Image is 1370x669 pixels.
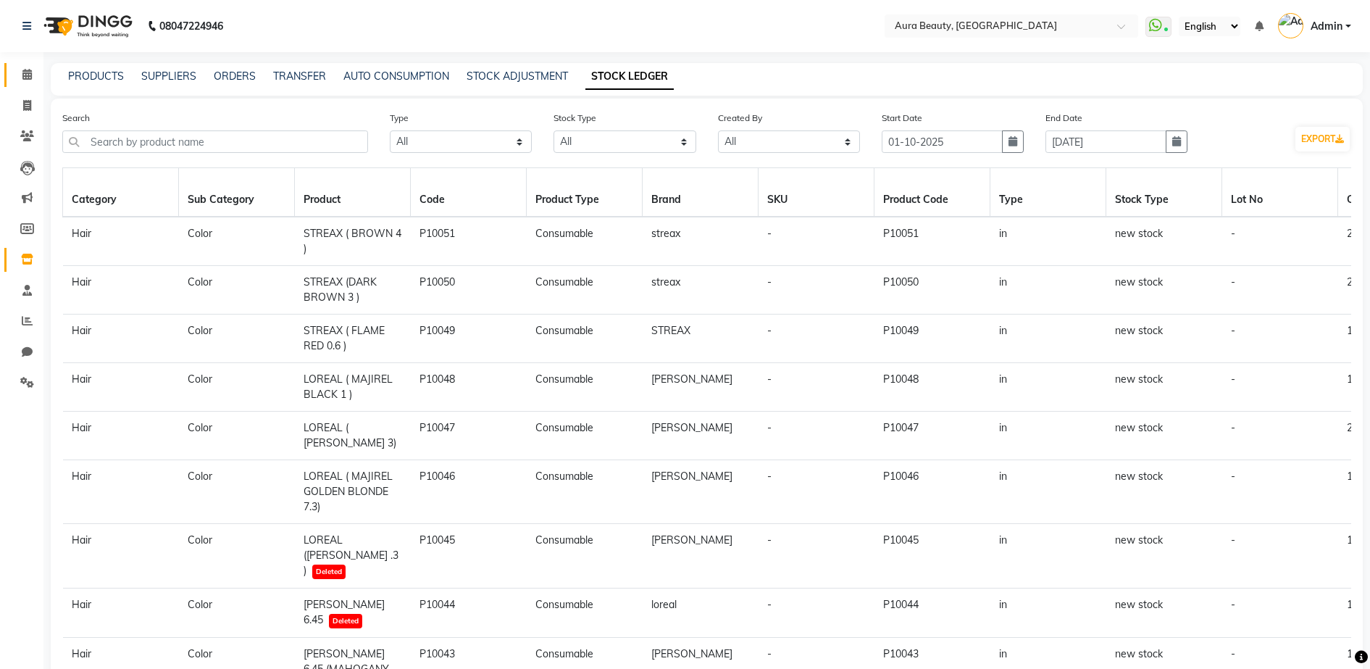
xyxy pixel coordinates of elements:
[411,589,527,638] td: P10044
[63,460,179,524] td: Hair
[411,363,527,412] td: P10048
[643,524,759,589] td: [PERSON_NAME]
[312,565,346,579] span: Deleted
[643,217,759,266] td: streax
[411,217,527,266] td: P10051
[718,112,762,125] label: Created By
[304,373,393,401] span: LOREAL ( MAJIREL BLACK 1 )
[179,589,295,638] td: Color
[1106,589,1222,638] td: new stock
[63,412,179,460] td: Hair
[643,363,759,412] td: [PERSON_NAME]
[1106,217,1222,266] td: new stock
[411,412,527,460] td: P10047
[1106,412,1222,460] td: new stock
[759,412,874,460] td: -
[1278,13,1303,38] img: Admin
[179,217,295,266] td: Color
[1222,412,1338,460] td: -
[990,363,1106,412] td: in
[63,363,179,412] td: Hair
[643,168,759,217] th: Brand
[874,363,990,412] td: P10048
[63,315,179,363] td: Hair
[179,168,295,217] th: Sub Category
[585,64,674,90] a: STOCK LEDGER
[1106,524,1222,589] td: new stock
[527,315,643,363] td: Consumable
[874,460,990,524] td: P10046
[141,70,196,83] a: SUPPLIERS
[1222,363,1338,412] td: -
[643,266,759,315] td: streax
[411,460,527,524] td: P10046
[759,315,874,363] td: -
[759,524,874,589] td: -
[304,324,385,352] span: STREAX ( FLAME RED 0.6 )
[467,70,568,83] a: STOCK ADJUSTMENT
[179,524,295,589] td: Color
[1295,127,1350,151] button: EXPORT
[1222,589,1338,638] td: -
[527,589,643,638] td: Consumable
[343,70,449,83] a: AUTO CONSUMPTION
[179,460,295,524] td: Color
[179,266,295,315] td: Color
[759,266,874,315] td: -
[1106,315,1222,363] td: new stock
[643,412,759,460] td: [PERSON_NAME]
[179,315,295,363] td: Color
[990,266,1106,315] td: in
[527,266,643,315] td: Consumable
[527,363,643,412] td: Consumable
[179,412,295,460] td: Color
[295,168,411,217] th: Product
[411,168,527,217] th: Code
[62,112,90,125] label: Search
[882,112,922,125] label: Start Date
[1311,19,1342,34] span: Admin
[1222,266,1338,315] td: -
[304,470,393,513] span: LOREAL ( MAJIREL GOLDEN BLONDE 7.3)
[304,533,398,577] span: LOREAL ([PERSON_NAME] .3 )
[1106,460,1222,524] td: new stock
[527,460,643,524] td: Consumable
[990,315,1106,363] td: in
[874,412,990,460] td: P10047
[411,266,527,315] td: P10050
[759,589,874,638] td: -
[874,524,990,589] td: P10045
[329,614,362,628] span: Deleted
[214,70,256,83] a: ORDERS
[304,227,401,255] span: STREAX ( BROWN 4 )
[63,266,179,315] td: Hair
[68,70,124,83] a: PRODUCTS
[304,421,396,449] span: LOREAL ( [PERSON_NAME] 3)
[990,217,1106,266] td: in
[62,130,368,153] input: Search by product name
[1106,266,1222,315] td: new stock
[1222,217,1338,266] td: -
[63,524,179,589] td: Hair
[1222,315,1338,363] td: -
[1222,524,1338,589] td: -
[874,315,990,363] td: P10049
[874,266,990,315] td: P10050
[1045,112,1082,125] label: End Date
[37,6,136,46] img: logo
[990,412,1106,460] td: in
[304,275,377,304] span: STREAX (DARK BROWN 3 )
[874,217,990,266] td: P10051
[273,70,326,83] a: TRANSFER
[411,315,527,363] td: P10049
[179,363,295,412] td: Color
[1222,460,1338,524] td: -
[990,589,1106,638] td: in
[411,524,527,589] td: P10045
[527,524,643,589] td: Consumable
[63,589,179,638] td: Hair
[554,112,596,125] label: Stock Type
[643,460,759,524] td: [PERSON_NAME]
[874,168,990,217] th: Product Code
[874,589,990,638] td: P10044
